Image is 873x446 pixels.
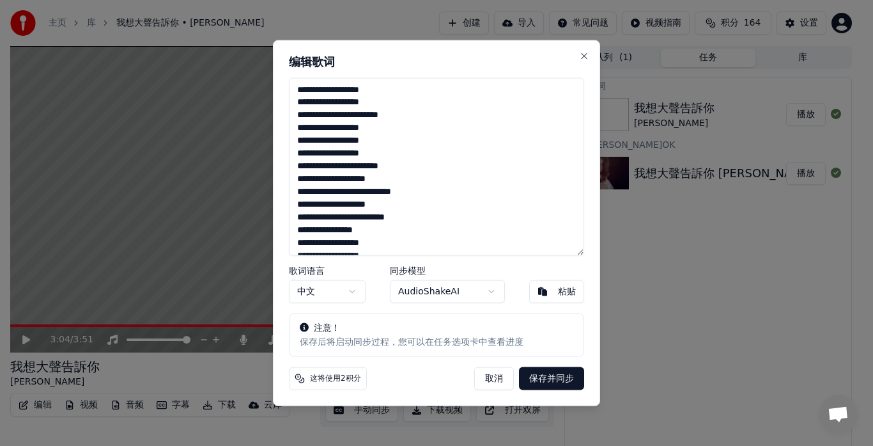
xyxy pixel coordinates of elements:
button: 取消 [474,367,514,390]
label: 歌词语言 [289,266,366,275]
button: 保存并同步 [519,367,584,390]
div: 保存后将启动同步过程，您可以在任务选项卡中查看进度 [300,336,573,349]
button: 粘贴 [529,280,584,303]
div: 粘贴 [558,285,576,298]
span: 这将使用2积分 [310,374,361,384]
label: 同步模型 [390,266,505,275]
h2: 编辑歌词 [289,56,584,67]
div: 注意！ [300,322,573,335]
